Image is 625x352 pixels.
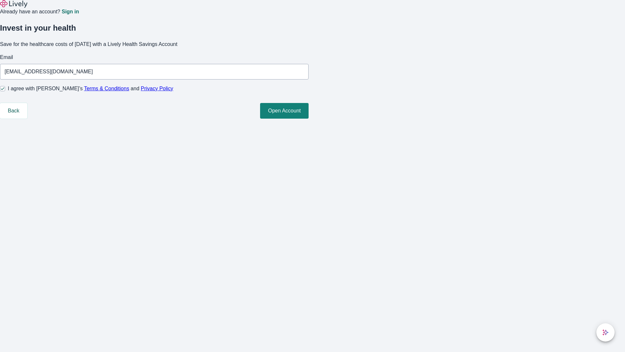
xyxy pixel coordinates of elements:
a: Privacy Policy [141,86,174,91]
a: Terms & Conditions [84,86,129,91]
button: chat [596,323,615,342]
a: Sign in [62,9,79,14]
button: Open Account [260,103,309,119]
span: I agree with [PERSON_NAME]’s and [8,85,173,93]
svg: Lively AI Assistant [602,329,609,336]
